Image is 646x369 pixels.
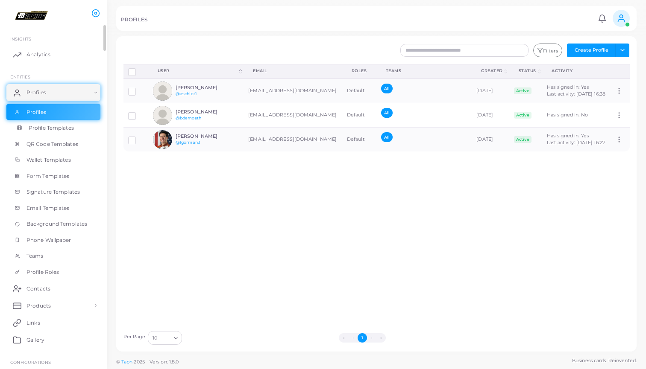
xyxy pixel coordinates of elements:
span: QR Code Templates [26,140,78,148]
span: Active [514,136,532,143]
span: Last activity: [DATE] 16:38 [547,91,605,97]
a: Profiles [6,84,100,101]
button: Filters [533,44,562,57]
a: Profiles [6,104,100,120]
span: Has signed in: No [547,112,588,118]
td: Default [342,128,376,152]
div: Roles [352,68,367,74]
span: Products [26,302,51,310]
span: All [381,132,393,142]
a: Profile Templates [6,120,100,136]
a: QR Code Templates [6,136,100,152]
span: Analytics [26,51,50,58]
span: 10 [153,334,157,343]
span: Wallet Templates [26,156,71,164]
div: Email [253,68,333,74]
a: @aschlot1 [176,91,197,96]
a: Tapni [121,359,134,365]
span: Contacts [26,285,50,293]
a: Signature Templates [6,184,100,200]
span: Teams [26,252,44,260]
span: Signature Templates [26,188,80,196]
span: Business cards. Reinvented. [572,357,637,364]
a: Form Templates [6,168,100,184]
span: Last activity: [DATE] 16:27 [547,139,605,145]
span: Email Templates [26,204,70,212]
a: Phone Wallpaper [6,232,100,248]
span: Profile Roles [26,268,59,276]
div: Search for option [148,331,182,345]
span: Profiles [26,89,46,96]
h6: [PERSON_NAME] [176,109,238,115]
button: Go to page 1 [358,333,367,343]
img: avatar [153,106,172,125]
a: Background Templates [6,216,100,232]
a: Products [6,297,100,314]
span: Profile Templates [29,124,74,132]
td: [EMAIL_ADDRESS][DOMAIN_NAME] [244,128,342,152]
td: Default [342,78,376,103]
span: Version: 1.8.0 [150,359,179,365]
a: @bdemosth [176,116,201,120]
td: [EMAIL_ADDRESS][DOMAIN_NAME] [244,103,342,128]
h5: PROFILES [121,17,147,23]
a: Profile Roles [6,264,100,280]
span: Has signed in: Yes [547,84,589,90]
a: Links [6,314,100,331]
span: Has signed in: Yes [547,133,589,139]
span: Phone Wallpaper [26,236,71,244]
h6: [PERSON_NAME] [176,134,238,139]
span: ENTITIES [10,74,30,79]
a: Gallery [6,331,100,348]
th: Row-selection [123,64,148,78]
div: Teams [386,68,463,74]
span: Active [514,112,532,119]
a: @lgorman3 [176,140,200,145]
img: avatar [153,81,172,101]
img: logo [8,8,55,24]
span: Configurations [10,360,51,365]
span: Profiles [26,108,46,116]
div: activity [552,68,601,74]
span: 2025 [134,358,144,366]
span: All [381,108,393,118]
div: Status [519,68,537,74]
a: Wallet Templates [6,152,100,168]
div: Created [481,68,503,74]
span: Background Templates [26,220,87,228]
span: Form Templates [26,172,70,180]
span: INSIGHTS [10,36,31,41]
td: Default [342,103,376,128]
img: avatar [153,130,172,149]
label: Per Page [123,334,146,340]
span: © [116,358,179,366]
input: Search for option [158,333,170,343]
a: Email Templates [6,200,100,216]
span: Gallery [26,336,44,344]
span: Links [26,319,40,327]
div: User [158,68,238,74]
td: [DATE] [472,78,509,103]
a: Contacts [6,280,100,297]
th: Action [611,64,629,78]
span: All [381,84,393,93]
a: Teams [6,248,100,264]
a: Analytics [6,46,100,63]
td: [DATE] [472,128,509,152]
span: Active [514,87,532,94]
h6: [PERSON_NAME] [176,85,238,90]
ul: Pagination [184,333,540,343]
td: [DATE] [472,103,509,128]
td: [EMAIL_ADDRESS][DOMAIN_NAME] [244,78,342,103]
button: Create Profile [567,44,616,57]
